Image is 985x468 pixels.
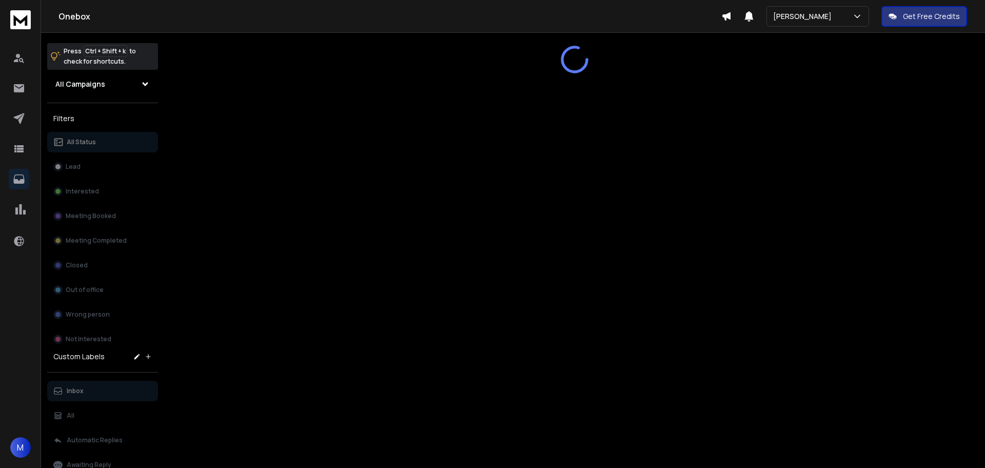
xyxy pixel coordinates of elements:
[10,437,31,458] button: M
[903,11,960,22] p: Get Free Credits
[53,352,105,362] h3: Custom Labels
[881,6,967,27] button: Get Free Credits
[84,45,127,57] span: Ctrl + Shift + k
[773,11,836,22] p: [PERSON_NAME]
[47,111,158,126] h3: Filters
[10,10,31,29] img: logo
[55,79,105,89] h1: All Campaigns
[58,10,721,23] h1: Onebox
[64,46,136,67] p: Press to check for shortcuts.
[47,74,158,94] button: All Campaigns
